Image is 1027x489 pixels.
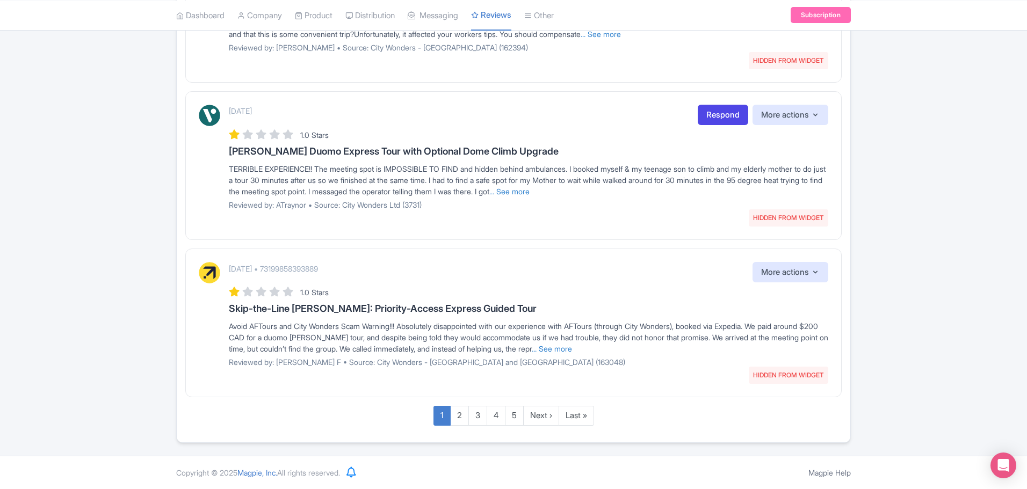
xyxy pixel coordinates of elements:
[487,406,505,426] a: 4
[229,42,828,53] p: Reviewed by: [PERSON_NAME] • Source: City Wonders - [GEOGRAPHIC_DATA] (162394)
[753,262,828,283] button: More actions
[791,7,851,23] a: Subscription
[433,406,451,426] a: 1
[450,406,469,426] a: 2
[295,1,332,30] a: Product
[523,406,559,426] a: Next ›
[300,130,329,140] span: 1.0 Stars
[408,1,458,30] a: Messaging
[524,1,554,30] a: Other
[237,1,282,30] a: Company
[199,105,220,126] img: Viator Logo
[229,163,828,197] div: TERRIBLE EXPERIENCE!! The meeting spot is IMPOSSIBLE TO FIND and hidden behind ambulances. I book...
[229,263,318,274] p: [DATE] • 73199858393889
[753,105,828,126] button: More actions
[559,406,594,426] a: Last »
[229,105,252,116] p: [DATE]
[581,30,621,39] a: ... See more
[468,406,487,426] a: 3
[199,262,220,283] img: Expedia Logo
[229,146,828,157] h3: [PERSON_NAME] Duomo Express Tour with Optional Dome Climb Upgrade
[237,468,277,477] span: Magpie, Inc.
[229,320,828,354] div: Avoid AFTours and City Wonders Scam Warning!!! Absolutely disappointed with our experience with A...
[808,468,851,477] a: Magpie Help
[489,187,530,196] a: ... See more
[229,356,828,368] p: Reviewed by: [PERSON_NAME] F • Source: City Wonders - [GEOGRAPHIC_DATA] and [GEOGRAPHIC_DATA] (16...
[990,452,1016,478] div: Open Intercom Messenger
[749,209,828,227] span: HIDDEN FROM WIDGET
[229,199,828,210] p: Reviewed by: ATraynor • Source: City Wonders Ltd (3731)
[698,105,748,126] a: Respond
[176,1,225,30] a: Dashboard
[300,288,329,297] span: 1.0 Stars
[345,1,395,30] a: Distribution
[170,467,346,478] div: Copyright © 2025 All rights reserved.
[505,406,524,426] a: 5
[532,344,572,353] a: ... See more
[229,303,828,314] h3: Skip-the-Line [PERSON_NAME]: Priority-Access Express Guided Tour
[749,52,828,69] span: HIDDEN FROM WIDGET
[749,367,828,384] span: HIDDEN FROM WIDGET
